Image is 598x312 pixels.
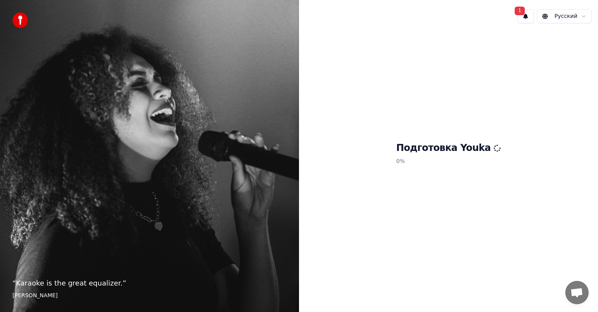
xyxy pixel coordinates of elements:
button: 1 [517,9,534,23]
h1: Подготовка Youka [396,142,501,154]
p: “ Karaoke is the great equalizer. ” [12,278,287,289]
img: youka [12,12,28,28]
footer: [PERSON_NAME] [12,292,287,300]
span: 1 [515,7,525,15]
p: 0 % [396,154,501,168]
a: Открытый чат [565,281,589,304]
